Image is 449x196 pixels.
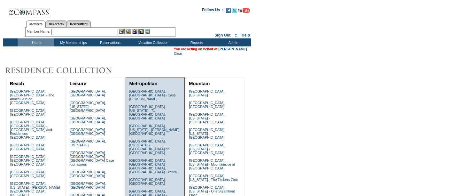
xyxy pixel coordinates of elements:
[174,47,247,51] span: You are acting on behalf of:
[119,29,125,34] img: b_edit.gif
[129,159,177,174] a: [GEOGRAPHIC_DATA], [GEOGRAPHIC_DATA] - [GEOGRAPHIC_DATA], [GEOGRAPHIC_DATA] Exotica
[70,170,106,178] a: [GEOGRAPHIC_DATA], [GEOGRAPHIC_DATA]
[189,159,235,170] a: [GEOGRAPHIC_DATA], [US_STATE] - Mountainside at [GEOGRAPHIC_DATA]
[10,89,54,105] a: [GEOGRAPHIC_DATA], [GEOGRAPHIC_DATA] - The Abaco Club on [GEOGRAPHIC_DATA]
[129,89,175,101] a: [GEOGRAPHIC_DATA], [GEOGRAPHIC_DATA] - Casa [PERSON_NAME]
[91,38,128,46] td: Reservations
[3,64,128,77] img: Destinations by Exclusive Resorts
[138,29,144,34] img: Reservations
[235,33,237,37] span: ::
[70,139,106,147] a: [GEOGRAPHIC_DATA], [US_STATE]
[219,47,247,51] a: [PERSON_NAME]
[45,20,67,27] a: Residences
[10,170,46,178] a: [GEOGRAPHIC_DATA], [GEOGRAPHIC_DATA]
[70,81,86,86] a: Leisure
[70,89,106,97] a: [GEOGRAPHIC_DATA], [GEOGRAPHIC_DATA]
[189,128,225,139] a: [GEOGRAPHIC_DATA], [US_STATE] - [GEOGRAPHIC_DATA]
[226,10,231,13] a: Become our fan on Facebook
[27,29,51,34] div: Member Name:
[129,105,166,120] a: [GEOGRAPHIC_DATA], [US_STATE] - 71 [GEOGRAPHIC_DATA], [GEOGRAPHIC_DATA]
[145,29,150,34] img: b_calculator.gif
[10,155,47,166] a: [GEOGRAPHIC_DATA] - [GEOGRAPHIC_DATA] - [GEOGRAPHIC_DATA]
[226,8,231,13] img: Become our fan on Facebook
[189,89,225,97] a: [GEOGRAPHIC_DATA], [US_STATE]
[189,112,225,124] a: [GEOGRAPHIC_DATA], [US_STATE] - [GEOGRAPHIC_DATA]
[10,120,52,139] a: [GEOGRAPHIC_DATA], [GEOGRAPHIC_DATA] - [GEOGRAPHIC_DATA] and Residences [GEOGRAPHIC_DATA]
[10,109,46,116] a: [GEOGRAPHIC_DATA], [GEOGRAPHIC_DATA]
[214,33,230,37] a: Sign Out
[126,29,131,34] img: View
[132,29,137,34] img: Impersonate
[189,174,238,182] a: [GEOGRAPHIC_DATA], [US_STATE] - The Timbers Club
[70,182,106,189] a: [GEOGRAPHIC_DATA], [GEOGRAPHIC_DATA]
[10,143,46,151] a: [GEOGRAPHIC_DATA], [GEOGRAPHIC_DATA]
[174,52,182,55] a: Clear
[128,38,177,46] td: Vacation Collection
[232,10,237,13] a: Follow us on Twitter
[9,3,50,16] img: Compass Home
[189,143,225,155] a: [GEOGRAPHIC_DATA], [US_STATE] - [GEOGRAPHIC_DATA]
[129,81,157,86] a: Metropolitan
[232,8,237,13] img: Follow us on Twitter
[10,81,24,86] a: Beach
[129,124,179,135] a: [GEOGRAPHIC_DATA], [US_STATE] - [PERSON_NAME][GEOGRAPHIC_DATA]
[177,38,214,46] td: Reports
[129,178,166,185] a: [GEOGRAPHIC_DATA], [GEOGRAPHIC_DATA]
[70,128,106,135] a: [GEOGRAPHIC_DATA], [GEOGRAPHIC_DATA]
[129,139,169,155] a: [GEOGRAPHIC_DATA], [US_STATE] - [GEOGRAPHIC_DATA] on [GEOGRAPHIC_DATA]
[189,101,225,109] a: [GEOGRAPHIC_DATA], [GEOGRAPHIC_DATA]
[214,38,251,46] td: Admin
[242,33,250,37] a: Help
[18,38,54,46] td: Home
[54,38,91,46] td: My Memberships
[67,20,91,27] a: Reservations
[202,7,225,15] td: Follow Us ::
[70,151,114,166] a: [GEOGRAPHIC_DATA], [GEOGRAPHIC_DATA] - [GEOGRAPHIC_DATA] Cape Kidnappers
[70,101,106,112] a: [GEOGRAPHIC_DATA], [US_STATE] - [GEOGRAPHIC_DATA]
[189,81,210,86] a: Mountain
[26,20,46,28] a: Members
[70,116,106,124] a: [GEOGRAPHIC_DATA], [GEOGRAPHIC_DATA]
[238,10,250,13] a: Subscribe to our YouTube Channel
[238,8,250,13] img: Subscribe to our YouTube Channel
